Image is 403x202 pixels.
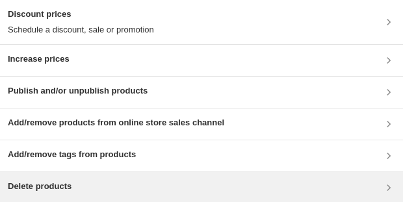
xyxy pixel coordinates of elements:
h3: Delete products [8,180,71,193]
h3: Add/remove tags from products [8,148,136,161]
h3: Add/remove products from online store sales channel [8,116,224,129]
p: Schedule a discount, sale or promotion [8,23,154,36]
h3: Publish and/or unpublish products [8,84,148,97]
h3: Increase prices [8,53,70,66]
h3: Discount prices [8,8,154,21]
